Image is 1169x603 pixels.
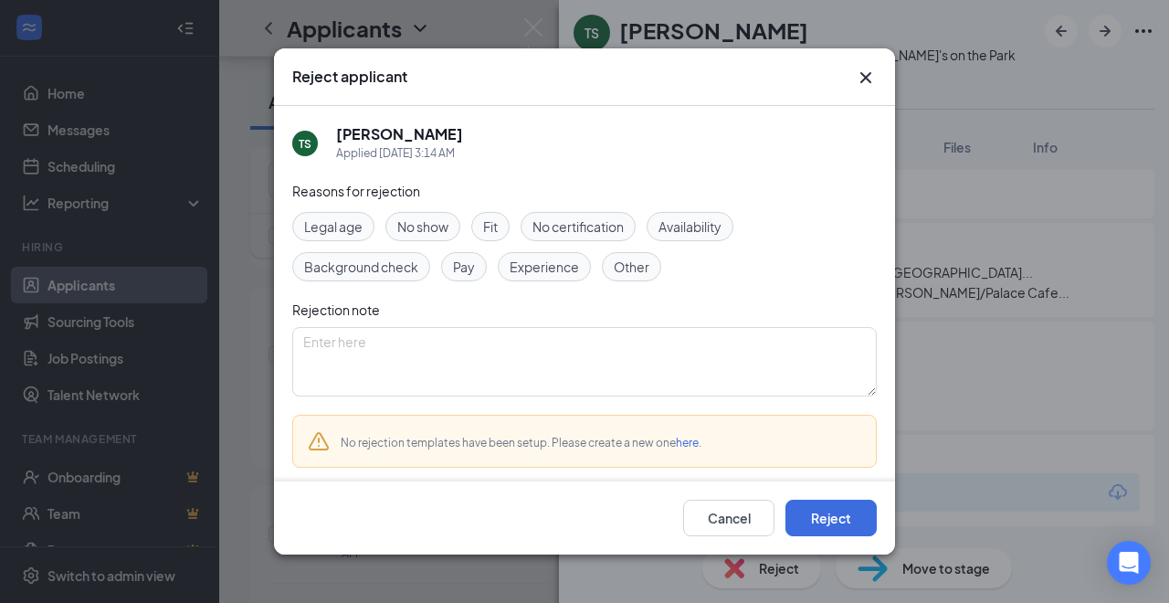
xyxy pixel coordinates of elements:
[304,217,363,237] span: Legal age
[658,217,721,237] span: Availability
[1107,541,1151,585] div: Open Intercom Messenger
[532,217,624,237] span: No certification
[292,67,407,87] h3: Reject applicant
[308,430,330,452] svg: Warning
[341,436,701,450] span: No rejection templates have been setup. Please create a new one .
[299,135,311,151] div: TS
[453,257,475,277] span: Pay
[510,257,579,277] span: Experience
[614,257,649,277] span: Other
[785,500,877,536] button: Reject
[397,217,448,237] span: No show
[304,257,418,277] span: Background check
[336,144,463,163] div: Applied [DATE] 3:14 AM
[683,500,774,536] button: Cancel
[336,124,463,144] h5: [PERSON_NAME]
[855,67,877,89] svg: Cross
[483,217,498,237] span: Fit
[676,436,699,450] a: here
[292,183,420,199] span: Reasons for rejection
[855,67,877,89] button: Close
[292,301,380,318] span: Rejection note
